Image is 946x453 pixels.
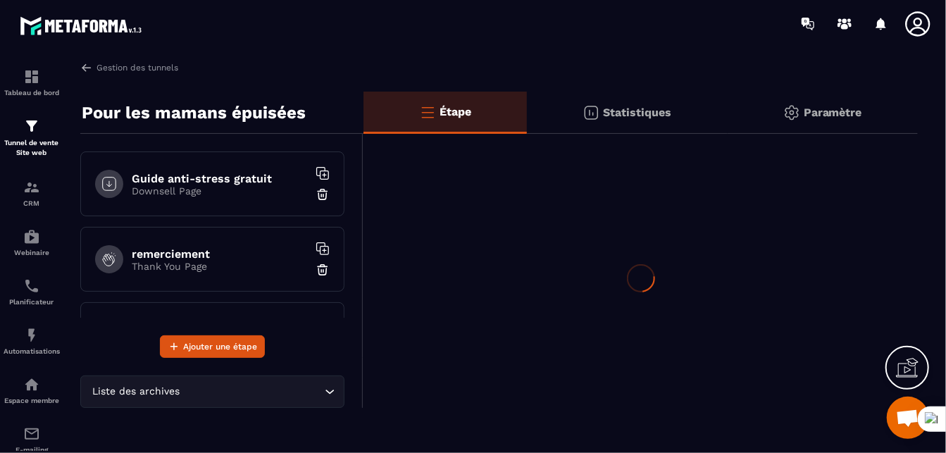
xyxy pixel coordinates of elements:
[440,105,471,118] p: Étape
[23,426,40,442] img: email
[4,347,60,355] p: Automatisations
[82,99,306,127] p: Pour les mamans épuisées
[4,298,60,306] p: Planificateur
[23,179,40,196] img: formation
[80,61,178,74] a: Gestion des tunnels
[132,261,308,272] p: Thank You Page
[4,218,60,267] a: automationsautomationsWebinaire
[583,104,599,121] img: stats.20deebd0.svg
[89,384,183,399] span: Liste des archives
[4,138,60,158] p: Tunnel de vente Site web
[183,340,257,354] span: Ajouter une étape
[80,61,93,74] img: arrow
[4,267,60,316] a: schedulerschedulerPlanificateur
[132,185,308,197] p: Downsell Page
[887,397,929,439] div: Ouvrir le chat
[603,106,671,119] p: Statistiques
[4,249,60,256] p: Webinaire
[4,168,60,218] a: formationformationCRM
[419,104,436,120] img: bars-o.4a397970.svg
[23,228,40,245] img: automations
[23,118,40,135] img: formation
[316,263,330,277] img: trash
[4,199,60,207] p: CRM
[4,107,60,168] a: formationformationTunnel de vente Site web
[804,106,862,119] p: Paramètre
[23,278,40,294] img: scheduler
[4,58,60,107] a: formationformationTableau de bord
[23,68,40,85] img: formation
[23,376,40,393] img: automations
[23,327,40,344] img: automations
[4,397,60,404] p: Espace membre
[316,187,330,201] img: trash
[132,247,308,261] h6: remerciement
[80,376,344,408] div: Search for option
[160,335,265,358] button: Ajouter une étape
[20,13,147,39] img: logo
[4,89,60,97] p: Tableau de bord
[132,172,308,185] h6: Guide anti-stress gratuit
[4,366,60,415] a: automationsautomationsEspace membre
[4,316,60,366] a: automationsautomationsAutomatisations
[183,384,321,399] input: Search for option
[783,104,800,121] img: setting-gr.5f69749f.svg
